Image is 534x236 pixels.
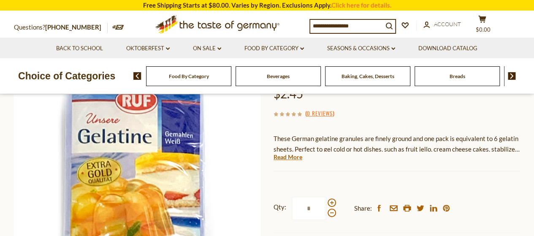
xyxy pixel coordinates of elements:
[423,20,461,29] a: Account
[354,203,372,214] span: Share:
[305,109,334,117] span: ( )
[306,109,332,118] a: 0 Reviews
[508,72,516,80] img: next arrow
[169,73,209,79] a: Food By Category
[331,1,391,9] a: Click here for details.
[133,72,141,80] img: previous arrow
[292,197,326,220] input: Qty:
[476,26,491,33] span: $0.00
[267,73,290,79] a: Beverages
[274,153,302,161] a: Read More
[126,44,170,53] a: Oktoberfest
[418,44,477,53] a: Download Catalog
[193,44,221,53] a: On Sale
[274,202,286,212] strong: Qty:
[274,133,520,155] p: These German gelatine granules are finely ground and one pack is equivalent to 6 gelatin sheets. ...
[56,44,103,53] a: Back to School
[450,73,465,79] a: Breads
[45,23,101,31] a: [PHONE_NUMBER]
[14,22,108,33] p: Questions?
[470,15,495,36] button: $0.00
[244,44,304,53] a: Food By Category
[434,21,461,27] span: Account
[327,44,395,53] a: Seasons & Occasions
[342,73,394,79] a: Baking, Cakes, Desserts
